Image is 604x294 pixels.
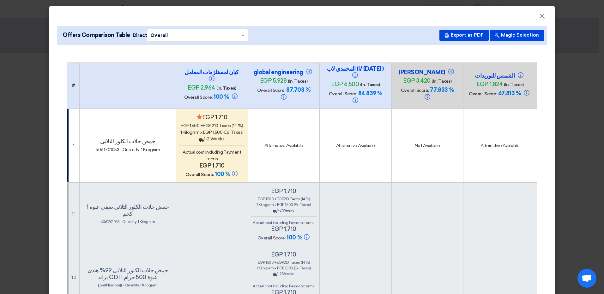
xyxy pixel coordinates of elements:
h4: المحمدي لاب (ا/ [DATE] ) [324,65,387,79]
h4: حمض خلات الكلور الثلاثى [82,138,173,145]
span: Kilogram x [258,266,276,270]
span: 100 % [287,234,310,241]
span: (Ex. Taxes) [223,130,244,135]
div: Alternative Available [251,142,317,149]
span: 67.813 % [498,90,521,97]
h4: [PERSON_NAME] [396,69,459,76]
h4: egp 1,710 [179,114,245,121]
span: egp [258,197,265,201]
span: 1 [257,266,258,270]
span: 6061701053 - Quantity: 1 Kilogram [95,147,160,152]
span: Overall Score: [329,91,357,97]
span: egp 5,928 [260,77,287,84]
span: (Ex. Taxes) [294,203,311,207]
span: Overall Score: [401,88,429,93]
span: egp 1,824 [476,81,503,88]
span: {{partNumber}} - Quantity: 1 Kilogram [98,283,157,287]
span: Kilogram x [183,130,202,135]
span: egp 1,500 [277,266,293,270]
span: (Ex. Taxes) [294,266,311,270]
h4: egp 1,710 [179,162,245,169]
span: egp [203,123,212,128]
button: Export as PDF [439,30,489,41]
span: Overall Score: [469,91,497,97]
h4: الشمس للتوريدات [468,72,532,79]
span: (In. Taxes) [288,79,308,84]
span: 6061701053 - Quantity: 1 Kilogram [100,220,155,224]
span: 87.703 % [286,86,310,93]
span: egp [181,123,190,128]
div: 1,500 + 210 Taxes (14 %) [179,122,245,129]
span: egp [277,260,284,265]
span: Overall Score: [257,235,286,241]
span: Actual cost including Payment terms [253,220,314,225]
span: Actual cost including Payment terms [253,284,314,288]
h4: حمض خلات الكلور الثلاثى صينى عبوة 1 كجم [82,203,173,217]
span: 100 % [214,93,229,100]
span: (In. Taxes) [432,79,451,84]
span: Offers Comparison Table [63,31,130,39]
th: # [67,62,80,109]
h4: حمض خلات الكلور الثلاثى 99% هندى براند CDH عبوة 500 جرام [82,267,173,281]
div: Open chat [577,269,596,288]
span: egp [277,197,284,201]
span: egp 2,964 [188,84,215,91]
div: Not Available [394,142,461,149]
h4: كيان لمستلزمات المعامل [180,69,244,83]
span: egp 1,500 [277,203,293,207]
span: Kilogram x [258,203,276,207]
div: 1-2 Weeks [179,136,245,142]
div: 1-2 Weeks [251,208,317,213]
span: 1 [257,203,258,207]
span: (In. Taxes) [504,82,524,87]
span: 100 % [215,171,230,178]
span: × [539,11,545,24]
div: 1-2 Weeks [251,271,317,277]
td: 1.1 [67,182,80,246]
span: egp 3,420 [403,77,431,84]
span: egp 1,500 [203,130,223,135]
span: Overall Score: [185,172,214,177]
span: egp 6,500 [331,81,359,88]
span: Direct [133,32,147,39]
h4: global engineering [252,69,315,76]
h4: egp 1,710 [251,251,317,258]
div: Alternative Available [466,142,534,149]
div: 1,500 + 210 Taxes (14 %) [251,260,317,265]
span: (In. Taxes) [216,85,236,91]
td: 1 [67,109,80,182]
span: 77.833 % [430,86,454,93]
span: egp [258,260,265,265]
div: Alternative Available [322,142,389,149]
h4: egp 1,710 [251,226,317,232]
span: Overall Score: [184,95,212,100]
button: Close [534,10,550,23]
span: (In. Taxes) [360,82,380,87]
div: 1,500 + 210 Taxes (14 %) [251,196,317,202]
span: 84.839 % [358,90,382,97]
span: Actual cost including Payment terms [183,150,241,162]
span: 1 [180,130,182,135]
h4: egp 1,710 [251,188,317,195]
button: Magic Selection [490,30,544,41]
span: Overall Score: [257,88,285,93]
